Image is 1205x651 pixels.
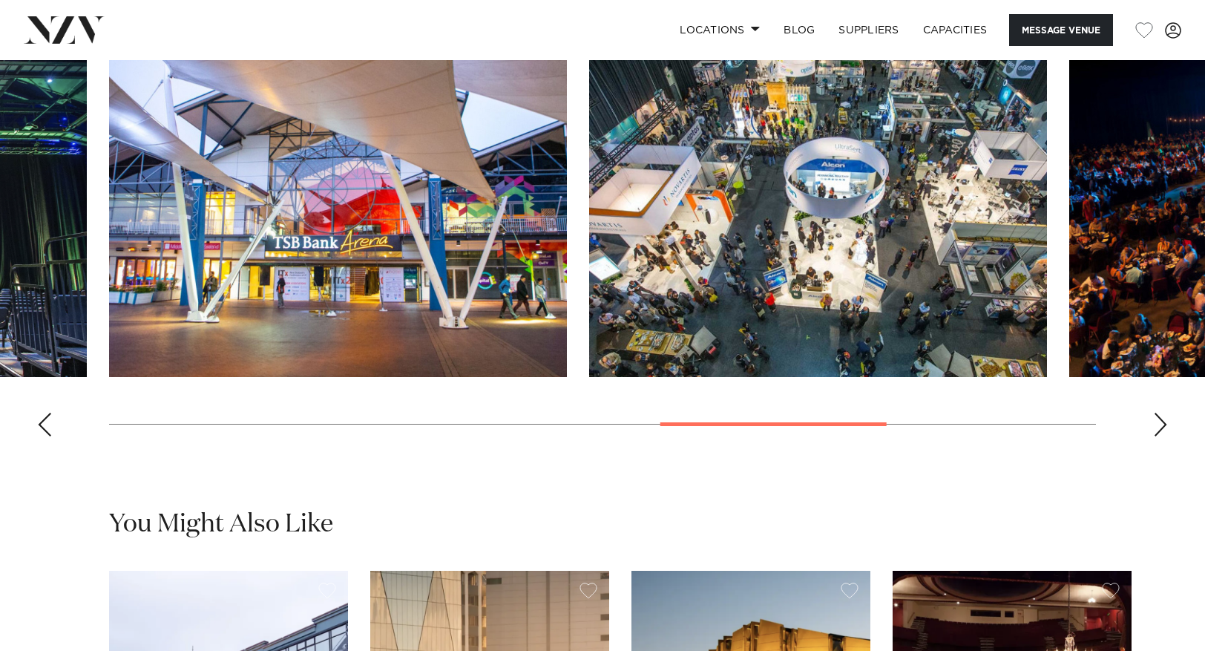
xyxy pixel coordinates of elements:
[668,14,772,46] a: Locations
[772,14,827,46] a: BLOG
[24,16,105,43] img: nzv-logo.png
[589,41,1047,377] swiper-slide: 7 / 9
[911,14,999,46] a: Capacities
[827,14,910,46] a: SUPPLIERS
[109,508,333,541] h2: You Might Also Like
[1009,14,1113,46] button: Message Venue
[109,41,567,377] swiper-slide: 6 / 9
